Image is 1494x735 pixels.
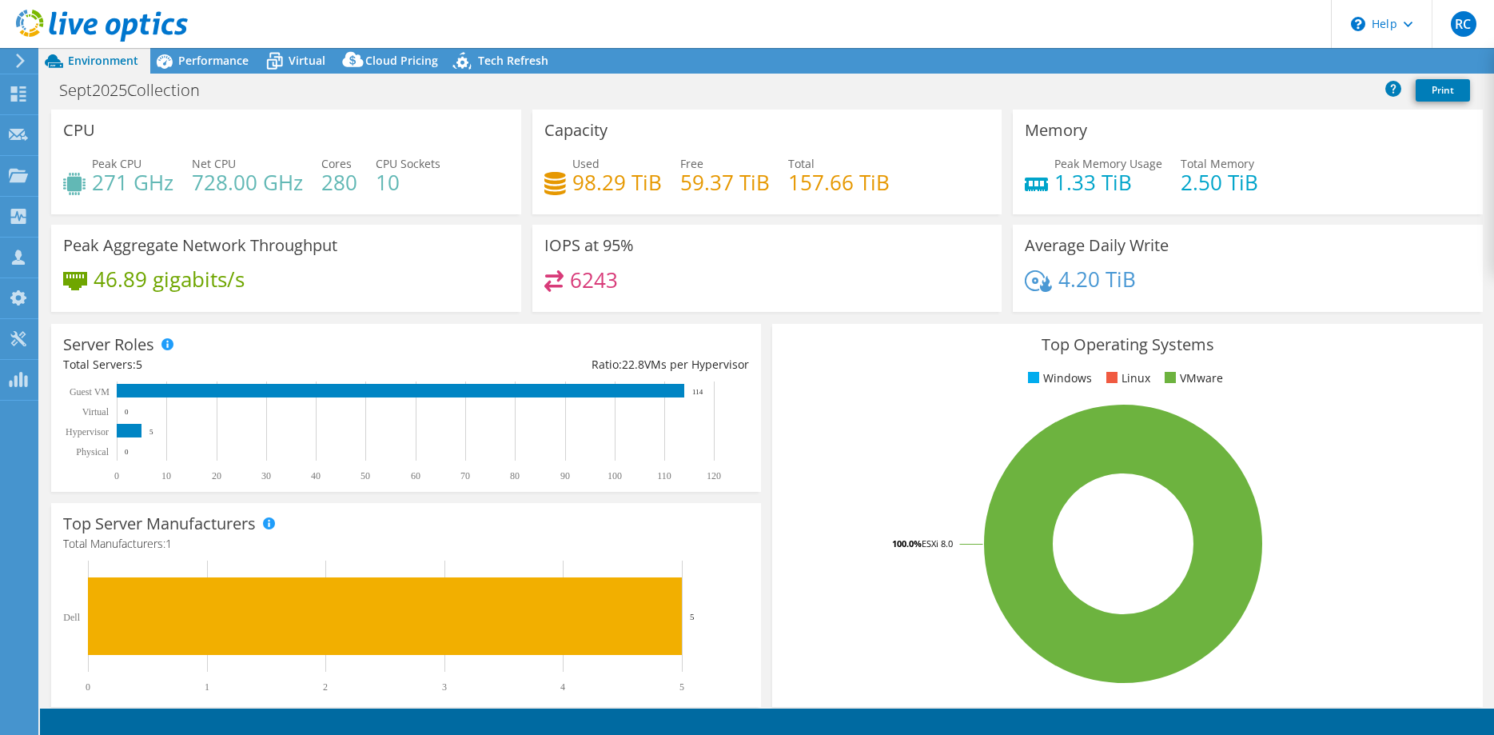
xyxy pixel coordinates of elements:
[94,270,245,288] h4: 46.89 gigabits/s
[1181,174,1258,191] h4: 2.50 TiB
[1054,174,1162,191] h4: 1.33 TiB
[1054,156,1162,171] span: Peak Memory Usage
[192,174,303,191] h4: 728.00 GHz
[136,357,142,372] span: 5
[361,470,370,481] text: 50
[707,470,721,481] text: 120
[1024,369,1092,387] li: Windows
[63,535,749,553] h4: Total Manufacturers:
[1161,369,1223,387] li: VMware
[922,537,953,549] tspan: ESXi 8.0
[788,174,890,191] h4: 157.66 TiB
[622,357,644,372] span: 22.8
[1025,237,1169,254] h3: Average Daily Write
[690,612,695,621] text: 5
[63,356,406,373] div: Total Servers:
[1351,17,1365,31] svg: \n
[70,386,110,397] text: Guest VM
[82,406,110,417] text: Virtual
[784,336,1470,354] h3: Top Operating Systems
[680,174,770,191] h4: 59.37 TiB
[376,156,440,171] span: CPU Sockets
[680,156,703,171] span: Free
[178,53,249,68] span: Performance
[608,470,622,481] text: 100
[570,271,618,289] h4: 6243
[63,122,95,139] h3: CPU
[212,470,221,481] text: 20
[1102,369,1150,387] li: Linux
[205,681,209,693] text: 1
[63,336,154,354] h3: Server Roles
[321,174,357,191] h4: 280
[63,515,256,533] h3: Top Server Manufacturers
[572,174,662,191] h4: 98.29 TiB
[261,470,271,481] text: 30
[788,156,815,171] span: Total
[1416,79,1470,102] a: Print
[92,156,141,171] span: Peak CPU
[365,53,438,68] span: Cloud Pricing
[161,470,171,481] text: 10
[478,53,548,68] span: Tech Refresh
[323,681,328,693] text: 2
[92,174,173,191] h4: 271 GHz
[572,156,600,171] span: Used
[692,388,703,396] text: 114
[376,174,440,191] h4: 10
[86,681,90,693] text: 0
[1451,11,1476,37] span: RC
[66,426,109,437] text: Hypervisor
[560,681,565,693] text: 4
[510,470,520,481] text: 80
[63,612,80,623] text: Dell
[657,470,671,481] text: 110
[68,53,138,68] span: Environment
[114,470,119,481] text: 0
[1025,122,1087,139] h3: Memory
[321,156,352,171] span: Cores
[289,53,325,68] span: Virtual
[460,470,470,481] text: 70
[1181,156,1254,171] span: Total Memory
[125,408,129,416] text: 0
[892,537,922,549] tspan: 100.0%
[442,681,447,693] text: 3
[311,470,321,481] text: 40
[52,82,225,99] h1: Sept2025Collection
[544,237,634,254] h3: IOPS at 95%
[560,470,570,481] text: 90
[149,428,153,436] text: 5
[544,122,608,139] h3: Capacity
[406,356,749,373] div: Ratio: VMs per Hypervisor
[1058,270,1136,288] h4: 4.20 TiB
[76,446,109,457] text: Physical
[165,536,172,551] span: 1
[411,470,420,481] text: 60
[192,156,236,171] span: Net CPU
[125,448,129,456] text: 0
[679,681,684,693] text: 5
[63,237,337,254] h3: Peak Aggregate Network Throughput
